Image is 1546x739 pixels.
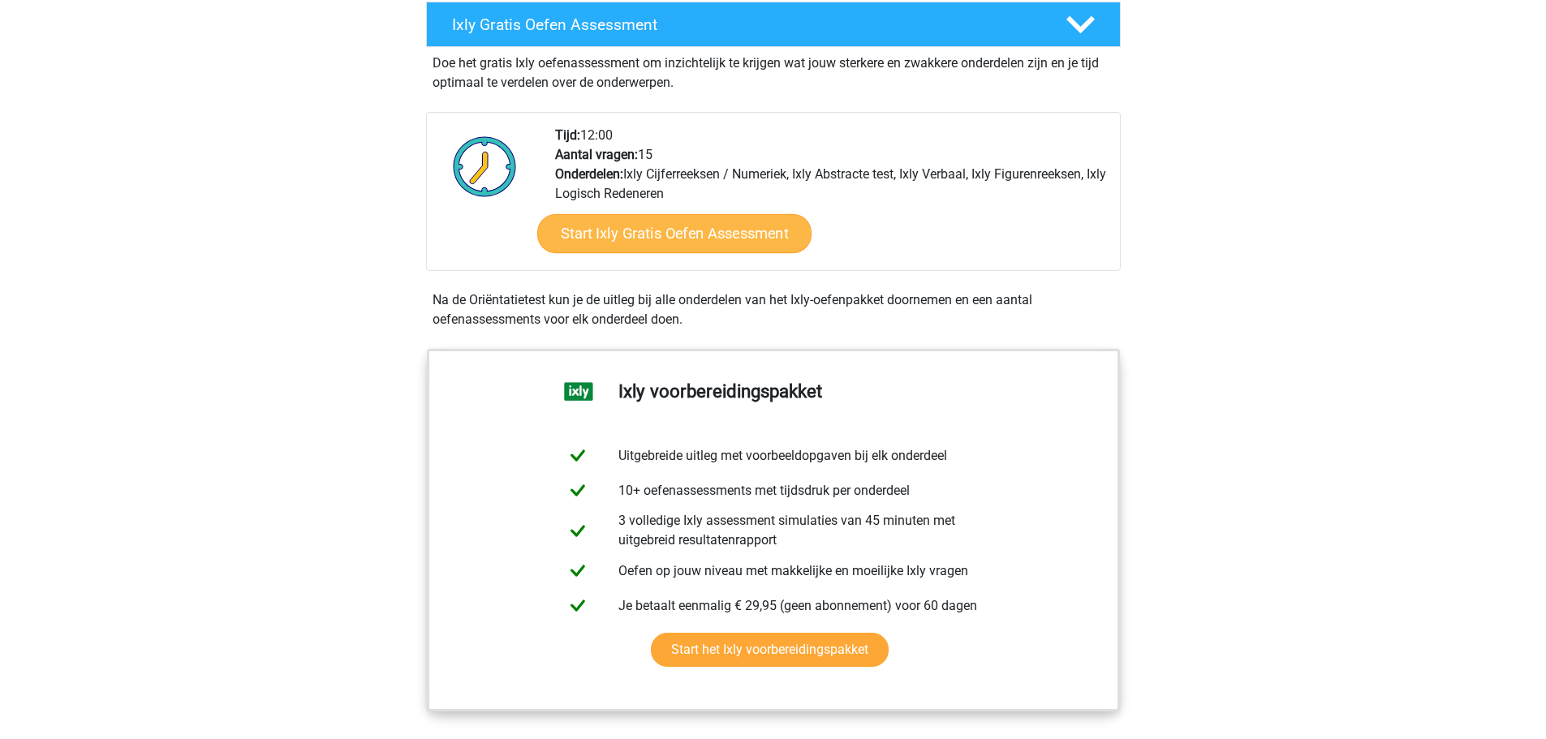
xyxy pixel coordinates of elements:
[426,47,1121,92] div: Doe het gratis Ixly oefenassessment om inzichtelijk te krijgen wat jouw sterkere en zwakkere onde...
[543,126,1119,270] div: 12:00 15 Ixly Cijferreeksen / Numeriek, Ixly Abstracte test, Ixly Verbaal, Ixly Figurenreeksen, I...
[536,214,811,253] a: Start Ixly Gratis Oefen Assessment
[426,290,1121,329] div: Na de Oriëntatietest kun je de uitleg bij alle onderdelen van het Ixly-oefenpakket doornemen en e...
[651,633,889,667] a: Start het Ixly voorbereidingspakket
[420,2,1127,47] a: Ixly Gratis Oefen Assessment
[555,127,580,143] b: Tijd:
[555,166,623,182] b: Onderdelen:
[452,15,1040,34] h4: Ixly Gratis Oefen Assessment
[555,147,638,162] b: Aantal vragen:
[444,126,526,207] img: Klok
